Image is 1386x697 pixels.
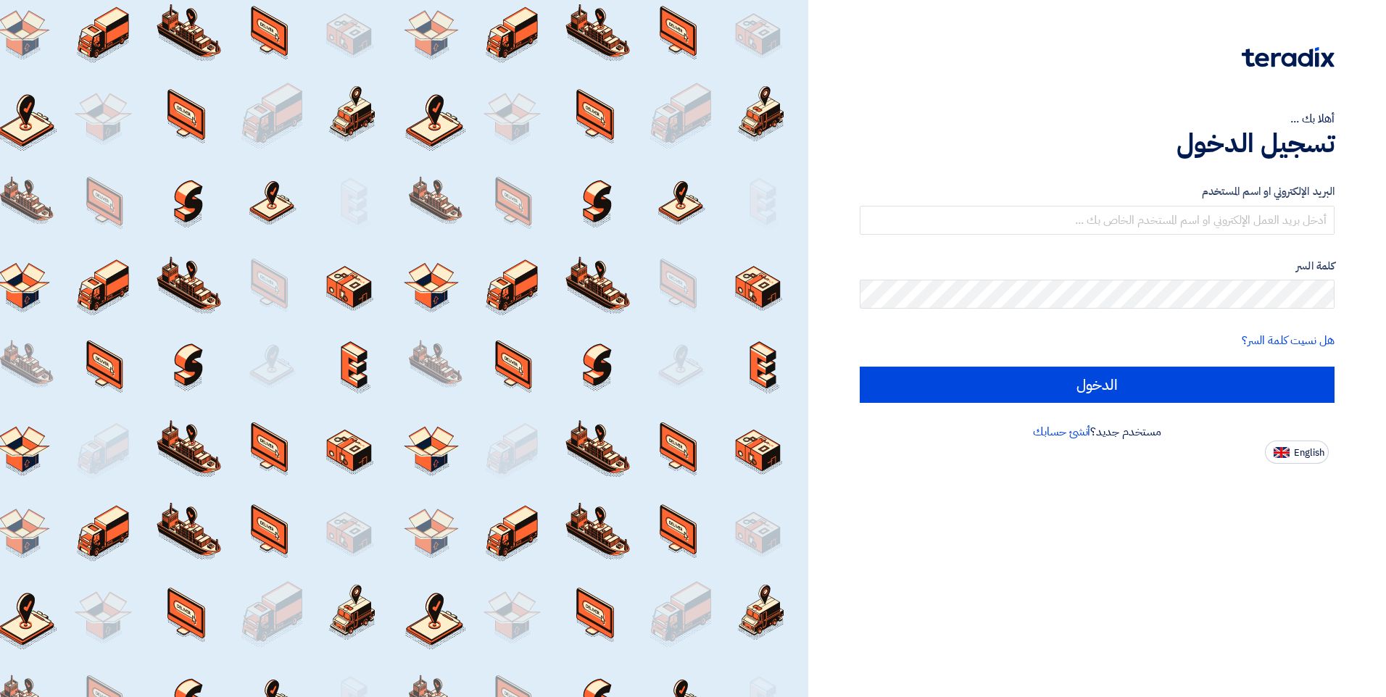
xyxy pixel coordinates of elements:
div: أهلا بك ... [860,110,1335,128]
span: English [1294,448,1324,458]
a: هل نسيت كلمة السر؟ [1242,332,1335,349]
img: en-US.png [1274,447,1290,458]
a: أنشئ حسابك [1033,423,1090,441]
button: English [1265,441,1329,464]
label: كلمة السر [860,258,1335,275]
h1: تسجيل الدخول [860,128,1335,159]
label: البريد الإلكتروني او اسم المستخدم [860,183,1335,200]
input: أدخل بريد العمل الإلكتروني او اسم المستخدم الخاص بك ... [860,206,1335,235]
img: Teradix logo [1242,47,1335,67]
input: الدخول [860,367,1335,403]
div: مستخدم جديد؟ [860,423,1335,441]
